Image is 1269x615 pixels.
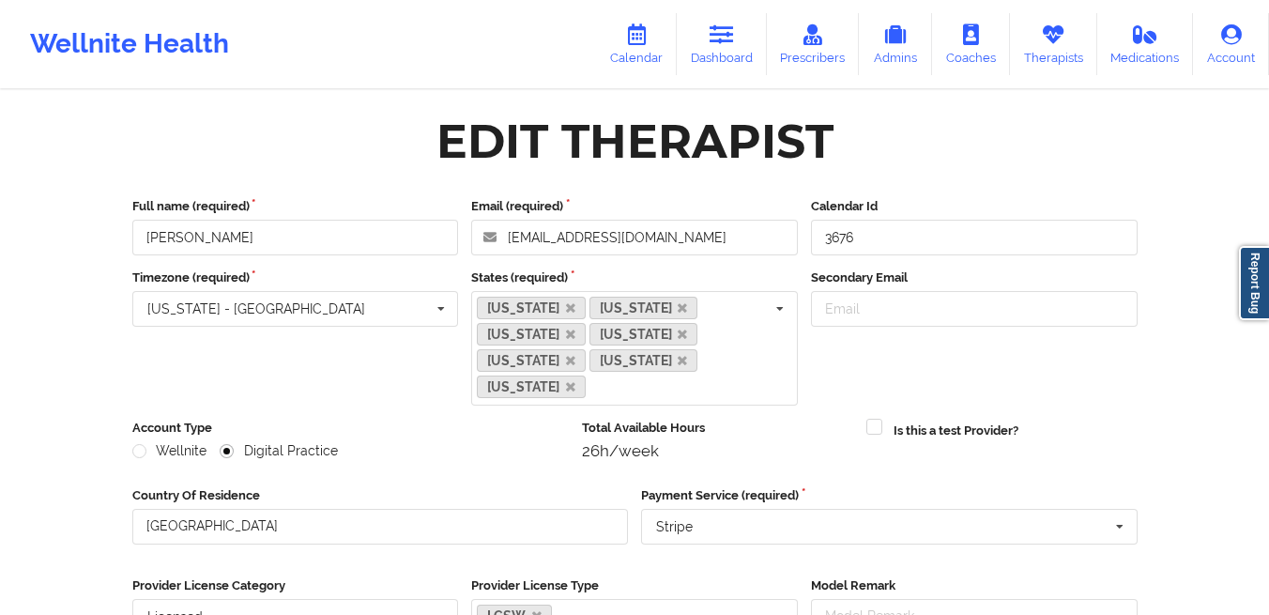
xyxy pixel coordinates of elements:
[811,577,1138,595] label: Model Remark
[471,197,798,216] label: Email (required)
[582,419,853,438] label: Total Available Hours
[811,197,1138,216] label: Calendar Id
[132,486,629,505] label: Country Of Residence
[589,297,698,319] a: [US_STATE]
[471,269,798,287] label: States (required)
[589,349,698,372] a: [US_STATE]
[471,577,798,595] label: Provider License Type
[859,13,932,75] a: Admins
[656,520,693,533] div: Stripe
[132,269,459,287] label: Timezone (required)
[132,197,459,216] label: Full name (required)
[677,13,767,75] a: Dashboard
[220,443,338,459] label: Digital Practice
[147,302,365,315] div: [US_STATE] - [GEOGRAPHIC_DATA]
[132,577,459,595] label: Provider License Category
[582,441,853,460] div: 26h/week
[477,297,586,319] a: [US_STATE]
[477,376,586,398] a: [US_STATE]
[596,13,677,75] a: Calendar
[132,419,570,438] label: Account Type
[589,323,698,346] a: [US_STATE]
[471,220,798,255] input: Email address
[811,220,1138,255] input: Calendar Id
[436,112,833,171] div: Edit Therapist
[1193,13,1269,75] a: Account
[1239,246,1269,320] a: Report Bug
[132,443,207,459] label: Wellnite
[641,486,1138,505] label: Payment Service (required)
[477,349,586,372] a: [US_STATE]
[932,13,1010,75] a: Coaches
[811,291,1138,327] input: Email
[767,13,860,75] a: Prescribers
[477,323,586,346] a: [US_STATE]
[894,422,1018,440] label: Is this a test Provider?
[132,220,459,255] input: Full name
[1010,13,1097,75] a: Therapists
[811,269,1138,287] label: Secondary Email
[1097,13,1194,75] a: Medications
